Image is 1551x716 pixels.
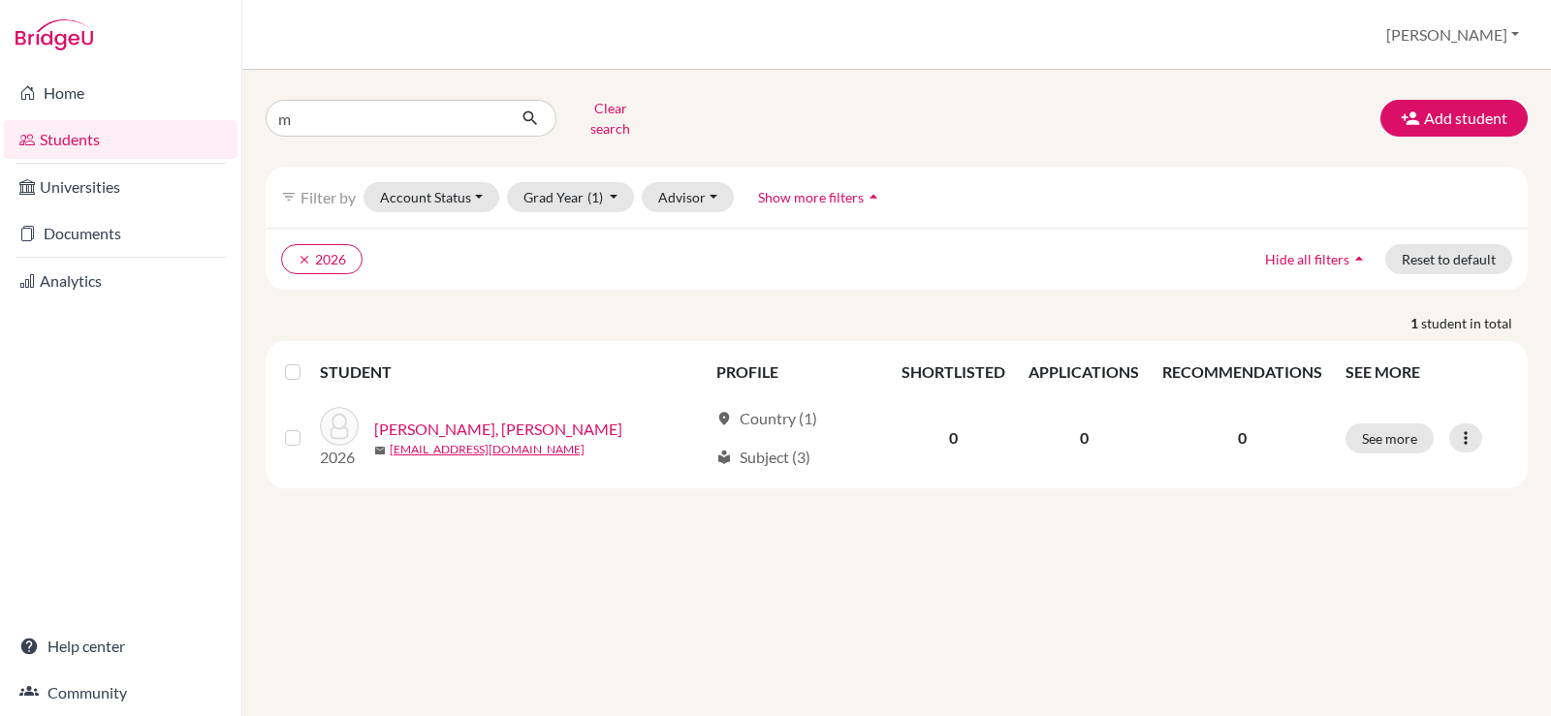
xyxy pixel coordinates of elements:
[364,182,499,212] button: Account Status
[4,214,237,253] a: Documents
[1249,244,1385,274] button: Hide all filtersarrow_drop_up
[1345,423,1434,453] button: See more
[281,244,363,274] button: clear2026
[758,189,864,205] span: Show more filters
[4,168,237,206] a: Universities
[1017,395,1151,481] td: 0
[4,262,237,300] a: Analytics
[320,407,359,446] img: HAWAA, Hassan Ahmed
[587,189,603,205] span: (1)
[1017,349,1151,395] th: APPLICATIONS
[1162,426,1322,450] p: 0
[1380,100,1528,137] button: Add student
[1151,349,1334,395] th: RECOMMENDATIONS
[1377,16,1528,53] button: [PERSON_NAME]
[1334,349,1520,395] th: SEE MORE
[742,182,900,212] button: Show more filtersarrow_drop_up
[716,446,810,469] div: Subject (3)
[1421,313,1528,333] span: student in total
[507,182,635,212] button: Grad Year(1)
[281,189,297,204] i: filter_list
[374,418,622,441] a: [PERSON_NAME], [PERSON_NAME]
[298,253,311,266] i: clear
[890,395,1017,481] td: 0
[1410,313,1421,333] strong: 1
[16,19,93,50] img: Bridge-U
[864,187,883,206] i: arrow_drop_up
[266,100,506,137] input: Find student by name...
[4,74,237,112] a: Home
[301,188,356,206] span: Filter by
[705,349,890,395] th: PROFILE
[1349,249,1369,268] i: arrow_drop_up
[642,182,734,212] button: Advisor
[320,349,705,395] th: STUDENT
[390,441,585,458] a: [EMAIL_ADDRESS][DOMAIN_NAME]
[1385,244,1512,274] button: Reset to default
[374,445,386,456] span: mail
[716,411,732,426] span: location_on
[890,349,1017,395] th: SHORTLISTED
[4,120,237,159] a: Students
[4,673,237,712] a: Community
[1265,251,1349,267] span: Hide all filters
[4,627,237,666] a: Help center
[716,450,732,465] span: local_library
[716,407,817,430] div: Country (1)
[556,93,664,143] button: Clear search
[320,446,359,469] p: 2026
